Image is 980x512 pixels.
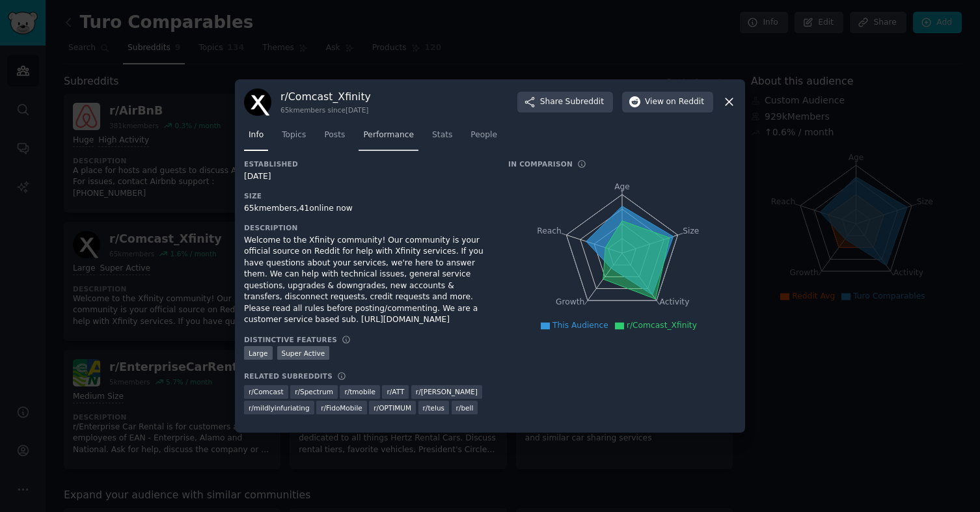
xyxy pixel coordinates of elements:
[244,203,490,215] div: 65k members, 41 online now
[244,159,490,168] h3: Established
[280,105,371,115] div: 65k members since [DATE]
[249,129,264,141] span: Info
[627,321,697,330] span: r/Comcast_Xfinity
[387,387,404,396] span: r/ ATT
[470,129,497,141] span: People
[428,125,457,152] a: Stats
[324,129,345,141] span: Posts
[244,125,268,152] a: Info
[280,90,371,103] h3: r/ Comcast_Xfinity
[432,129,452,141] span: Stats
[244,335,337,344] h3: Distinctive Features
[466,125,502,152] a: People
[249,403,310,412] span: r/ mildlyinfuriating
[244,171,490,183] div: [DATE]
[359,125,418,152] a: Performance
[552,321,608,330] span: This Audience
[295,387,333,396] span: r/ Spectrum
[344,387,375,396] span: r/ tmobile
[244,235,490,326] div: Welcome to the Xfinity community! Our community is your official source on Reddit for help with X...
[416,387,478,396] span: r/ [PERSON_NAME]
[660,297,690,306] tspan: Activity
[556,297,584,306] tspan: Growth
[244,371,333,381] h3: Related Subreddits
[666,96,704,108] span: on Reddit
[282,129,306,141] span: Topics
[277,346,330,360] div: Super Active
[508,159,573,168] h3: In Comparison
[244,88,271,116] img: Comcast_Xfinity
[456,403,474,412] span: r/ bell
[320,125,349,152] a: Posts
[363,129,414,141] span: Performance
[244,346,273,360] div: Large
[614,182,630,191] tspan: Age
[277,125,310,152] a: Topics
[374,403,411,412] span: r/ OPTIMUM
[244,223,490,232] h3: Description
[645,96,704,108] span: View
[249,387,284,396] span: r/ Comcast
[517,92,613,113] button: ShareSubreddit
[321,403,362,412] span: r/ FidoMobile
[565,96,604,108] span: Subreddit
[244,191,490,200] h3: Size
[537,226,562,235] tspan: Reach
[622,92,713,113] button: Viewon Reddit
[423,403,444,412] span: r/ telus
[540,96,604,108] span: Share
[683,226,699,235] tspan: Size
